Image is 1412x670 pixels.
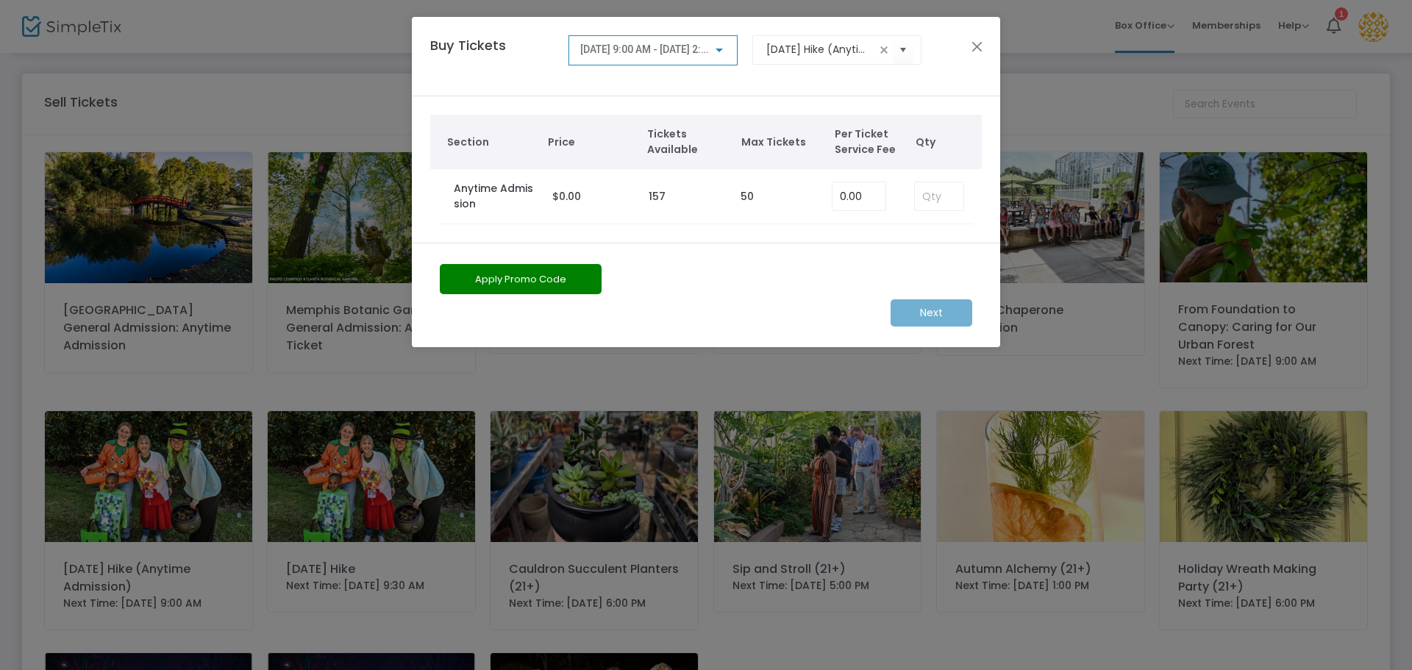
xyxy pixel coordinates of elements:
span: $0.00 [552,189,581,204]
span: Qty [916,135,974,150]
button: Close [968,37,987,56]
button: Apply Promo Code [440,264,602,294]
input: Enter Service Fee [832,182,885,210]
span: Per Ticket Service Fee [835,126,908,157]
span: Tickets Available [647,126,727,157]
input: Select an event [766,42,876,57]
label: Anytime Admission [454,181,538,212]
span: Price [548,135,632,150]
span: clear [875,41,893,59]
span: Section [447,135,534,150]
label: 157 [649,189,666,204]
input: Qty [915,182,963,210]
button: Select [893,35,913,65]
label: 50 [741,189,754,204]
span: Max Tickets [741,135,821,150]
h4: Buy Tickets [423,35,561,77]
span: [DATE] 9:00 AM - [DATE] 2:00 PM [580,43,730,55]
